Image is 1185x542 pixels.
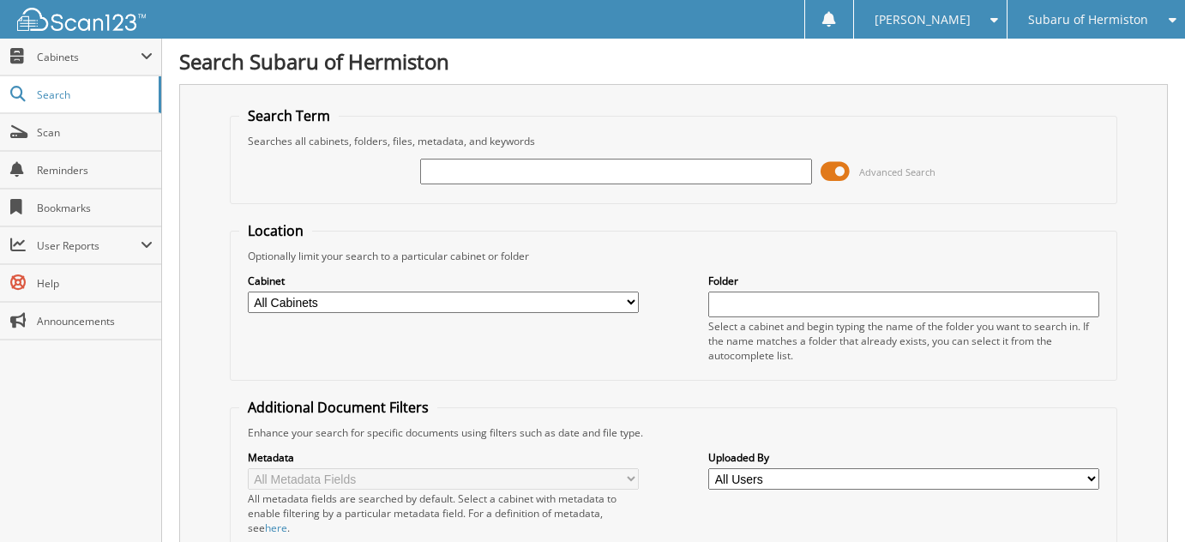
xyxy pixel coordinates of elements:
span: Reminders [37,163,153,178]
legend: Location [239,221,312,240]
img: scan123-logo-white.svg [17,8,146,31]
span: Bookmarks [37,201,153,215]
span: Advanced Search [859,166,935,178]
span: User Reports [37,238,141,253]
span: Scan [37,125,153,140]
span: Subaru of Hermiston [1028,15,1148,25]
label: Cabinet [248,274,639,288]
div: Select a cabinet and begin typing the name of the folder you want to search in. If the name match... [708,319,1099,363]
label: Metadata [248,450,639,465]
span: Search [37,87,150,102]
span: Announcements [37,314,153,328]
legend: Search Term [239,106,339,125]
label: Uploaded By [708,450,1099,465]
legend: Additional Document Filters [239,398,437,417]
a: here [265,521,287,535]
span: Help [37,276,153,291]
span: [PERSON_NAME] [875,15,971,25]
h1: Search Subaru of Hermiston [179,47,1168,75]
span: Cabinets [37,50,141,64]
div: All metadata fields are searched by default. Select a cabinet with metadata to enable filtering b... [248,491,639,535]
label: Folder [708,274,1099,288]
div: Optionally limit your search to a particular cabinet or folder [239,249,1109,263]
div: Searches all cabinets, folders, files, metadata, and keywords [239,134,1109,148]
div: Enhance your search for specific documents using filters such as date and file type. [239,425,1109,440]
